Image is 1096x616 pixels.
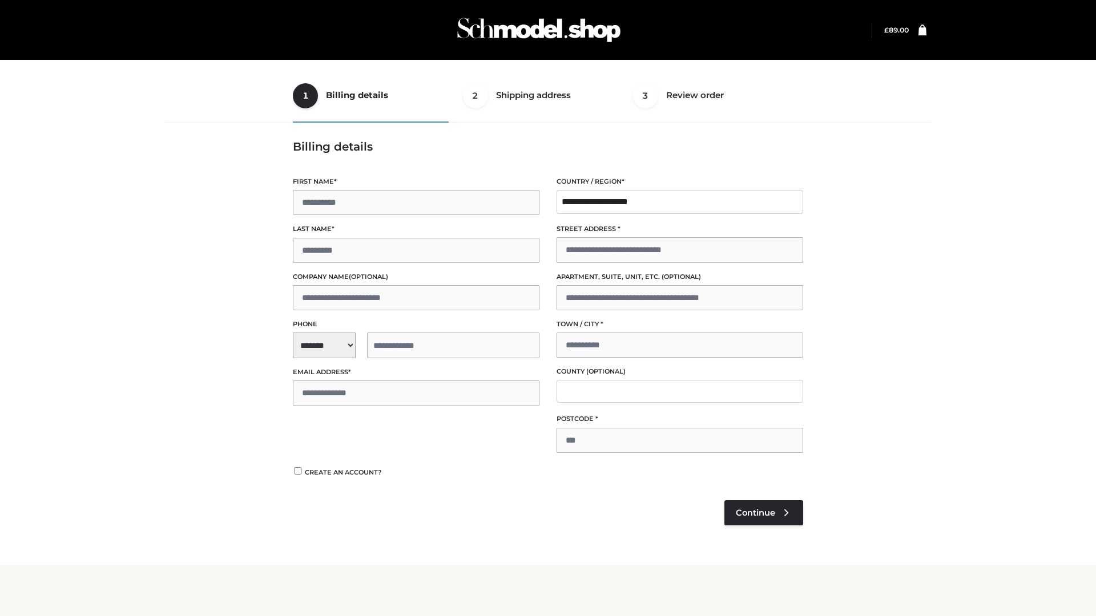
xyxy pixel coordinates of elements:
[293,271,539,282] label: Company name
[293,367,539,378] label: Email address
[293,224,539,234] label: Last name
[557,176,803,187] label: Country / Region
[557,224,803,234] label: Street address
[293,319,539,330] label: Phone
[884,26,909,34] bdi: 89.00
[293,176,539,187] label: First name
[557,414,803,424] label: Postcode
[453,7,624,52] img: Schmodel Admin 964
[293,467,303,475] input: Create an account?
[884,26,909,34] a: £89.00
[557,319,803,330] label: Town / City
[736,508,775,518] span: Continue
[557,366,803,377] label: County
[305,468,382,476] span: Create an account?
[884,26,889,34] span: £
[557,271,803,282] label: Apartment, suite, unit, etc.
[293,140,803,153] h3: Billing details
[349,273,388,281] span: (optional)
[586,367,626,375] span: (optional)
[724,500,803,525] a: Continue
[662,273,701,281] span: (optional)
